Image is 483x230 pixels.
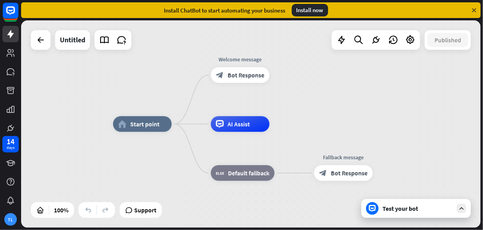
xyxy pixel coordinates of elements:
[319,169,327,177] i: block_bot_response
[292,4,328,16] div: Install now
[228,120,250,128] span: AI Assist
[6,3,30,27] button: Open LiveChat chat widget
[60,30,85,50] div: Untitled
[331,169,368,177] span: Bot Response
[7,138,14,145] div: 14
[118,120,126,128] i: home_2
[228,169,269,177] span: Default fallback
[2,136,19,152] a: 14 days
[308,154,379,161] div: Fallback message
[134,204,156,216] span: Support
[216,169,224,177] i: block_fallback
[382,205,453,212] div: Test your bot
[427,33,468,47] button: Published
[205,56,275,63] div: Welcome message
[228,71,264,79] span: Bot Response
[7,145,14,150] div: days
[52,204,71,216] div: 100%
[4,213,17,226] div: TL
[164,7,285,14] div: Install ChatBot to start automating your business
[216,71,224,79] i: block_bot_response
[130,120,160,128] span: Start point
